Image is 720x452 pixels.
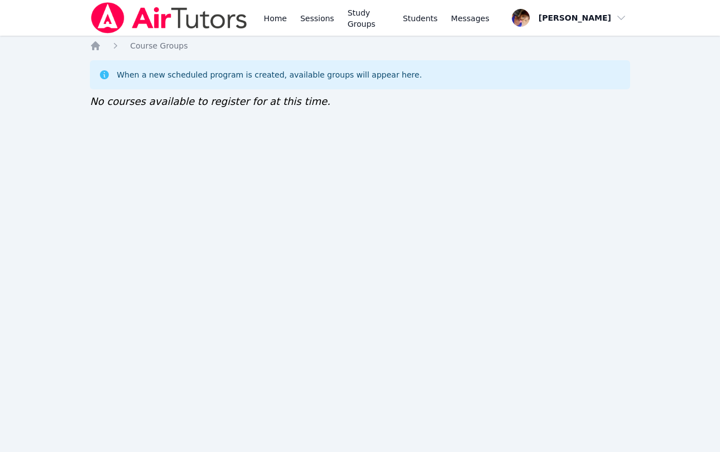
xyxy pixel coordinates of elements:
[90,40,630,51] nav: Breadcrumb
[90,2,248,33] img: Air Tutors
[130,41,188,50] span: Course Groups
[130,40,188,51] a: Course Groups
[90,95,330,107] span: No courses available to register for at this time.
[117,69,422,80] div: When a new scheduled program is created, available groups will appear here.
[451,13,489,24] span: Messages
